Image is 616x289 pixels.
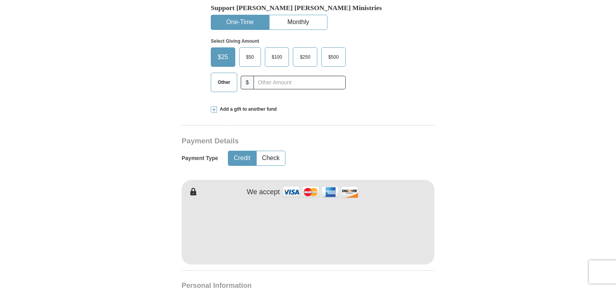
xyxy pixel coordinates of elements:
[242,51,258,63] span: $50
[217,106,277,113] span: Add a gift to another fund
[241,76,254,89] span: $
[324,51,343,63] span: $500
[211,4,405,12] h5: Support [PERSON_NAME] [PERSON_NAME] Ministries
[257,151,285,165] button: Check
[214,51,232,63] span: $25
[254,76,346,89] input: Other Amount
[268,51,286,63] span: $100
[282,184,359,200] img: credit cards accepted
[182,155,218,162] h5: Payment Type
[247,188,280,197] h4: We accept
[211,38,259,44] strong: Select Giving Amount
[269,15,327,30] button: Monthly
[228,151,256,165] button: Credit
[182,137,380,146] h3: Payment Details
[182,282,434,289] h4: Personal Information
[214,77,234,88] span: Other
[211,15,269,30] button: One-Time
[296,51,314,63] span: $250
